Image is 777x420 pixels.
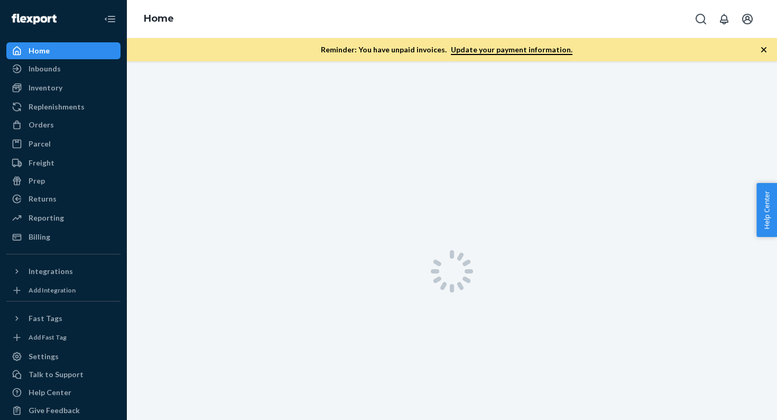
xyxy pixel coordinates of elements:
button: Help Center [756,183,777,237]
ol: breadcrumbs [135,4,182,34]
div: Home [29,45,50,56]
a: Home [144,13,174,24]
div: Parcel [29,139,51,149]
a: Inventory [6,79,121,96]
div: Inbounds [29,63,61,74]
div: Billing [29,232,50,242]
button: Open notifications [714,8,735,30]
a: Billing [6,229,121,245]
button: Give Feedback [6,402,121,419]
a: Help Center [6,384,121,401]
button: Close Navigation [99,8,121,30]
div: Settings [29,351,59,362]
div: Inventory [29,83,62,93]
a: Add Fast Tag [6,331,121,344]
button: Open account menu [737,8,758,30]
div: Reporting [29,213,64,223]
div: Add Fast Tag [29,333,67,342]
div: Prep [29,176,45,186]
a: Reporting [6,209,121,226]
div: Integrations [29,266,73,277]
a: Orders [6,116,121,133]
a: Update your payment information. [451,45,572,55]
button: Open Search Box [690,8,711,30]
a: Talk to Support [6,366,121,383]
a: Prep [6,172,121,189]
a: Add Integration [6,284,121,297]
div: Add Integration [29,286,76,295]
button: Fast Tags [6,310,121,327]
div: Replenishments [29,102,85,112]
div: Fast Tags [29,313,62,324]
div: Returns [29,194,57,204]
div: Freight [29,158,54,168]
a: Settings [6,348,121,365]
a: Freight [6,154,121,171]
div: Orders [29,120,54,130]
div: Talk to Support [29,369,84,380]
button: Integrations [6,263,121,280]
div: Help Center [29,387,71,398]
a: Returns [6,190,121,207]
a: Replenishments [6,98,121,115]
a: Inbounds [6,60,121,77]
a: Home [6,42,121,59]
img: Flexport logo [12,14,57,24]
div: Give Feedback [29,405,80,416]
a: Parcel [6,135,121,152]
p: Reminder: You have unpaid invoices. [321,44,572,55]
